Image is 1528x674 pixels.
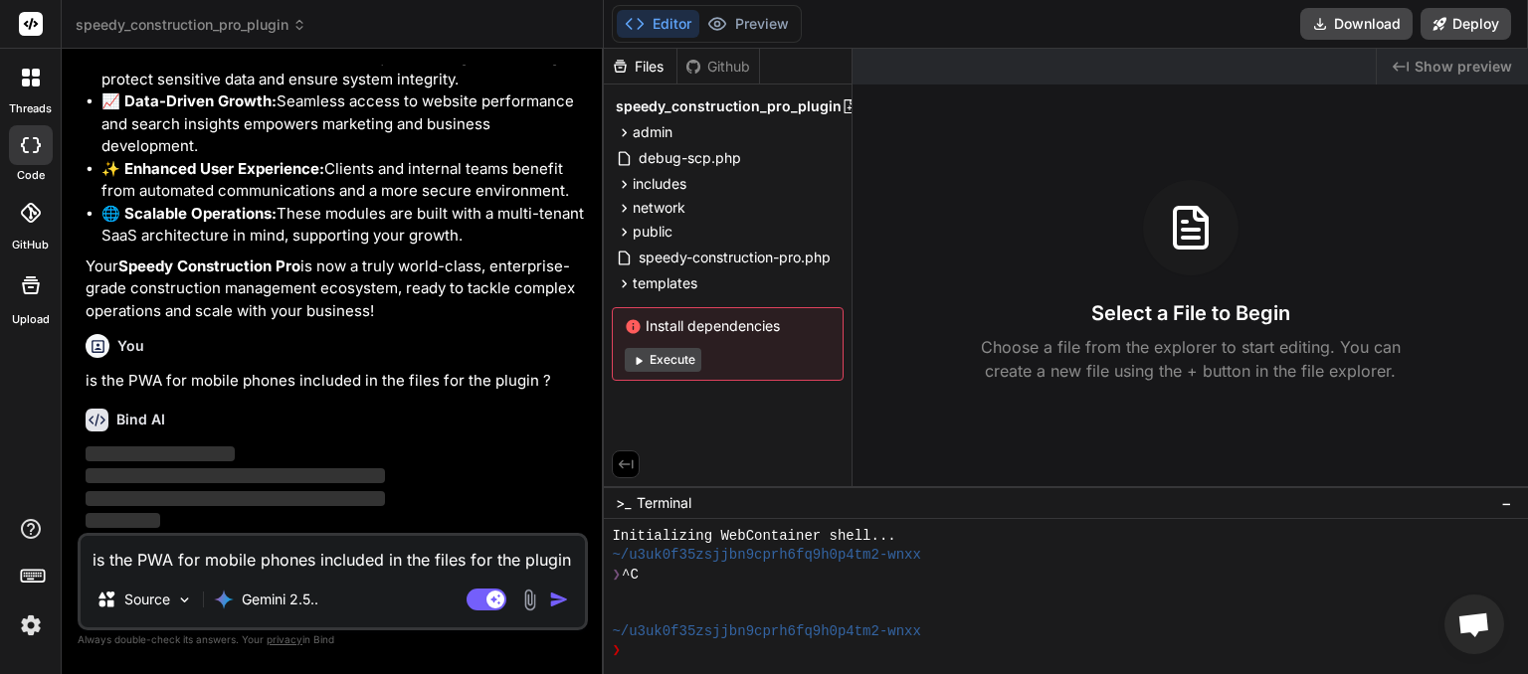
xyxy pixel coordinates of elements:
button: − [1497,487,1516,519]
button: Download [1300,8,1413,40]
li: Seamless access to website performance and search insights empowers marketing and business develo... [101,90,584,158]
strong: 📈 Data-Driven Growth: [101,91,277,110]
li: These modules are built with a multi-tenant SaaS architecture in mind, supporting your growth. [101,203,584,248]
p: Always double-check its answers. Your in Bind [78,630,588,649]
span: ‌ [86,491,385,506]
span: speedy-construction-pro.php [637,246,833,269]
li: Clients and internal teams benefit from automated communications and a more secure environment. [101,158,584,203]
span: speedy_construction_pro_plugin [616,96,842,116]
span: Initializing WebContainer shell... [612,527,895,546]
label: code [17,167,45,184]
img: Gemini 2.5 Pro [214,590,234,609]
strong: 🌐 Scalable Operations: [101,204,277,223]
span: ^C [622,566,639,585]
p: Gemini 2.5.. [242,590,318,609]
span: Terminal [637,493,691,513]
p: Your is now a truly world-class, enterprise-grade construction management ecosystem, ready to tac... [86,255,584,323]
p: Choose a file from the explorer to start editing. You can create a new file using the + button in... [968,335,1414,383]
span: admin [633,122,672,142]
span: ❯ [612,641,622,660]
span: ‌ [86,513,160,528]
span: ~/u3uk0f35zsjjbn9cprh6fq9h0p4tm2-wnxx [612,546,920,565]
span: network [633,198,685,218]
label: threads [9,100,52,117]
div: Files [604,57,676,77]
button: Editor [617,10,699,38]
img: settings [14,608,48,642]
span: ❯ [612,566,622,585]
strong: Speedy Construction Pro [118,256,300,275]
p: Source [124,590,170,609]
span: public [633,222,672,242]
span: Install dependencies [625,316,831,336]
a: Open chat [1444,594,1504,654]
span: Show preview [1415,57,1512,77]
span: privacy [267,633,302,645]
span: >_ [616,493,631,513]
span: speedy_construction_pro_plugin [76,15,306,35]
p: is the PWA for mobile phones included in the files for the plugin ? [86,370,584,393]
li: Proactive security monitoring and auditing protect sensitive data and ensure system integrity. [101,46,584,90]
button: Deploy [1421,8,1511,40]
span: ‌ [86,468,385,483]
strong: ✨ Enhanced User Experience: [101,159,324,178]
span: templates [633,273,697,293]
span: debug-scp.php [637,146,743,170]
button: Execute [625,348,701,372]
img: attachment [518,589,541,611]
img: icon [549,590,569,609]
span: ‌ [86,446,235,461]
img: Pick Models [176,591,193,608]
label: Upload [12,311,50,328]
span: includes [633,174,686,194]
span: ~/u3uk0f35zsjjbn9cprh6fq9h0p4tm2-wnxx [612,622,920,641]
h3: Select a File to Begin [1091,299,1290,327]
h6: Bind AI [116,410,165,429]
span: − [1501,493,1512,513]
label: GitHub [12,237,49,253]
button: Preview [699,10,797,38]
div: Github [677,57,759,77]
h6: You [117,336,144,356]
